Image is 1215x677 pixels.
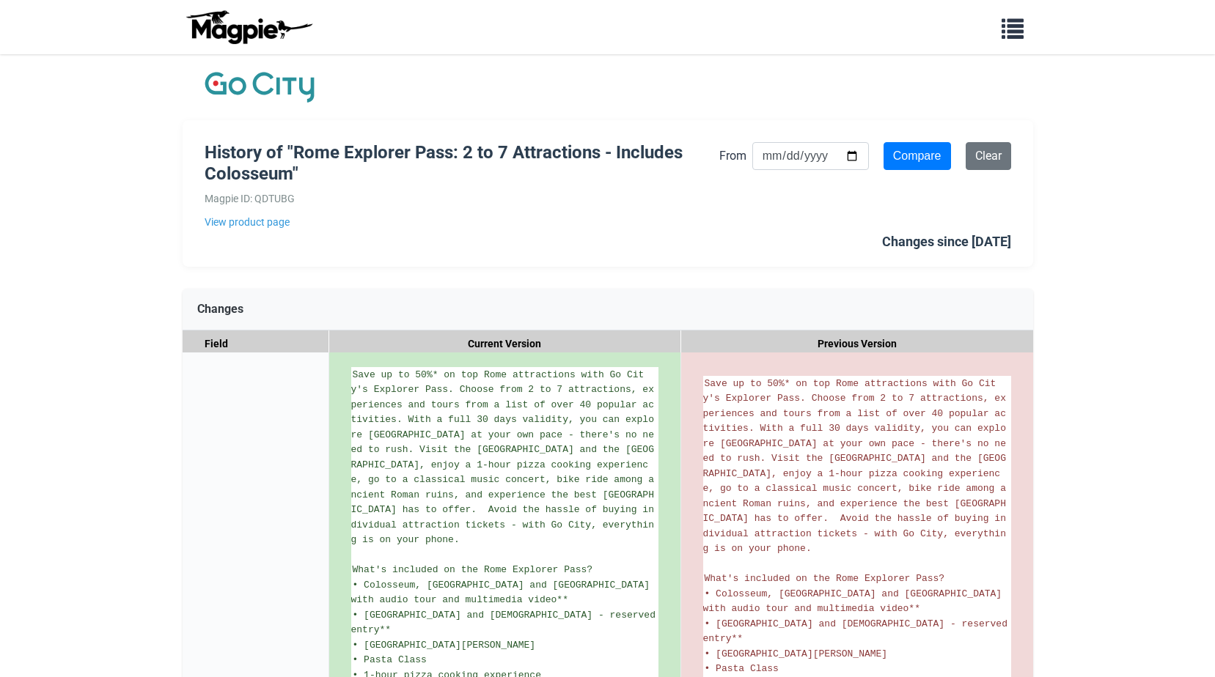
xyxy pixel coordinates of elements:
span: • [GEOGRAPHIC_DATA][PERSON_NAME] [705,648,888,659]
div: Magpie ID: QDTUBG [205,190,719,207]
img: Company Logo [205,69,315,106]
div: Changes since [DATE] [882,232,1011,253]
label: From [719,147,746,166]
span: • [GEOGRAPHIC_DATA] and [DEMOGRAPHIC_DATA] - reserved entry** [351,610,661,636]
span: • Pasta Class [353,654,427,665]
span: Save up to 50%* on top Rome attractions with Go City's Explorer Pass. Choose from 2 to 7 attracti... [351,369,654,546]
span: What's included on the Rome Explorer Pass? [705,573,945,584]
img: logo-ab69f6fb50320c5b225c76a69d11143b.png [183,10,315,45]
a: Clear [966,142,1011,170]
span: • [GEOGRAPHIC_DATA] and [DEMOGRAPHIC_DATA] - reserved entry** [703,618,1013,645]
div: Previous Version [681,330,1033,358]
span: • Colosseum, [GEOGRAPHIC_DATA] and [GEOGRAPHIC_DATA] with audio tour and multimedia video** [351,580,656,606]
span: • Pasta Class [705,663,779,674]
a: View product page [205,214,719,230]
div: Changes [183,289,1033,330]
h1: History of "Rome Explorer Pass: 2 to 7 Attractions - Includes Colosseum" [205,142,719,185]
span: What's included on the Rome Explorer Pass? [353,564,593,575]
div: Current Version [329,330,681,358]
span: • Colosseum, [GEOGRAPHIC_DATA] and [GEOGRAPHIC_DATA] with audio tour and multimedia video** [703,588,1007,615]
input: Compare [884,142,951,170]
span: Save up to 50%* on top Rome attractions with Go City's Explorer Pass. Choose from 2 to 7 attracti... [703,378,1006,555]
span: • [GEOGRAPHIC_DATA][PERSON_NAME] [353,640,536,651]
div: Field [183,330,329,358]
